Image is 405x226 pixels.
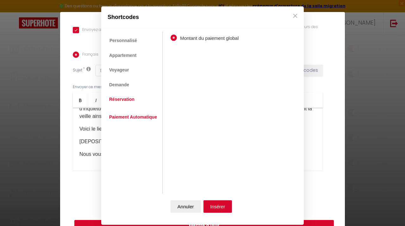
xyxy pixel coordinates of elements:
[5,3,24,21] button: Ouvrir le widget de chat LiveChat
[203,200,232,213] button: Insérer
[106,94,138,105] a: Réservation
[290,9,300,22] button: Close
[106,64,132,76] a: Voyageur
[106,79,132,90] a: Demande
[106,112,160,123] a: Paiement Automatique
[101,6,304,28] div: Shortcodes
[106,34,140,46] a: Personnalisé
[106,50,140,61] a: Appartement
[177,34,239,42] label: Montant du paiement global
[171,200,201,213] button: Annuler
